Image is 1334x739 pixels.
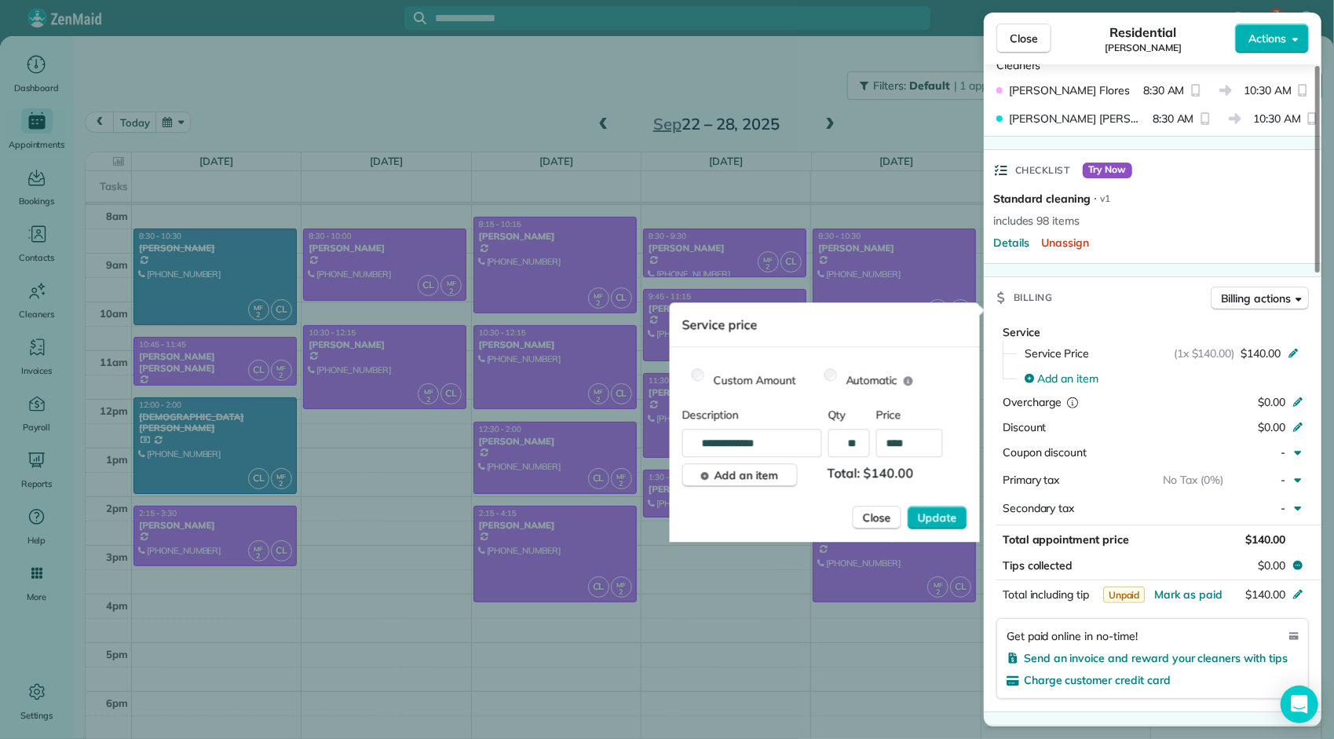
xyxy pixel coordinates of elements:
span: Service [1003,325,1040,339]
label: Custom Amount [682,366,809,394]
span: Billing actions [1221,291,1291,306]
span: Service price [682,316,758,332]
span: $140.00 [1245,587,1285,602]
span: Close [1010,31,1038,46]
span: Coupon discount [1003,445,1087,459]
span: Total appointment price [1003,532,1129,547]
button: Service Price(1x $140.00)$140.00 [1015,341,1309,366]
span: Total: $140.00 [828,463,919,487]
span: Update [918,510,957,525]
span: Billing [1014,290,1053,305]
span: $0.00 [1258,558,1285,573]
span: Charge customer credit card [1024,673,1171,687]
span: $140.00 [1245,532,1285,547]
span: Secondary tax [1003,501,1075,515]
span: [PERSON_NAME] [PERSON_NAME] [1009,111,1146,126]
span: Checklist [1015,163,1070,178]
span: Total including tip [1003,587,1089,602]
span: $0.00 [1258,395,1285,409]
span: v1 [1100,192,1110,205]
div: Open Intercom Messenger [1281,686,1318,723]
span: Cleaners [996,58,1041,72]
button: Close [853,506,901,529]
button: Update [908,506,967,529]
span: Add an item [715,467,778,483]
span: Try Now [1083,163,1133,178]
button: Details [993,235,1029,251]
button: Add an item [682,463,798,487]
span: [PERSON_NAME] [1105,42,1182,54]
span: Standard cleaning [993,191,1091,207]
span: Mark as paid [1154,587,1223,602]
span: Description [682,407,822,423]
span: $0.00 [1258,420,1285,434]
span: 8:30 AM [1153,111,1194,126]
span: Residential [1110,23,1177,42]
span: [PERSON_NAME] Flores [1009,82,1130,98]
span: includes 98 items [993,213,1080,229]
span: Service Price [1025,346,1090,361]
span: Tips collected [1003,558,1073,573]
span: 10:30 AM [1254,111,1302,126]
div: Overcharge [1003,394,1138,410]
button: Add an item [1015,366,1309,391]
span: Automatic [846,372,897,388]
span: Price [876,407,919,423]
span: Add an item [1037,371,1098,386]
span: - [1281,473,1285,487]
button: Mark as paid [1154,587,1223,602]
span: - [1281,501,1285,515]
span: Send an invoice and reward your cleaners with tips [1024,651,1288,665]
button: Tips collected$0.00 [996,554,1309,576]
span: Discount [1003,420,1047,434]
span: $140.00 [1241,346,1281,361]
span: Actions [1248,31,1286,46]
span: 10:30 AM [1244,82,1292,98]
button: Unassign [1042,235,1090,251]
span: ⋅ [1094,191,1097,207]
span: Qty [828,407,870,423]
button: Close [996,24,1051,53]
span: No Tax (0%) [1163,473,1223,487]
span: Close [863,510,891,525]
span: Unpaid [1103,587,1146,603]
span: (1x $140.00) [1174,346,1235,361]
span: Get paid online in no-time! [1007,628,1138,644]
button: Automatic [904,375,913,386]
span: Primary tax [1003,473,1060,487]
span: - [1281,445,1285,459]
span: 8:30 AM [1143,82,1185,98]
